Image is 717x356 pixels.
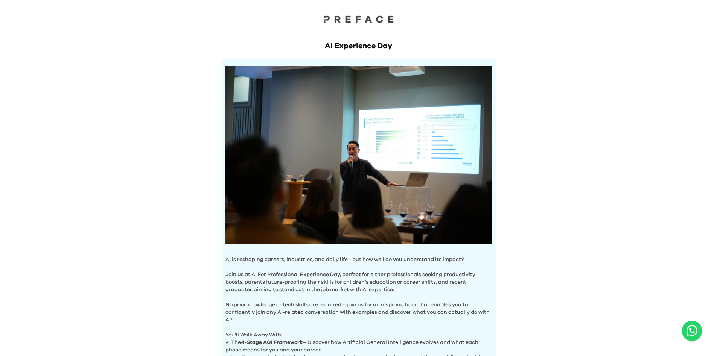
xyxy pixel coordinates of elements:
p: No prior knowledge or tech skills are required—join us for an inspiring hour that enables you to ... [225,293,492,324]
b: 4-Stage AGI Framework [241,340,303,345]
p: You'll Walk Away With: [225,324,492,339]
p: AI is reshaping careers, industries, and daily life - but how well do you understand its impact? [225,256,492,263]
h1: AI Experience Day [222,41,496,51]
button: Open WhatsApp chat [682,321,702,341]
a: Chat with us on WhatsApp [682,321,702,341]
img: Hero Image [225,66,492,244]
p: ✔ The – Discover how Artificial General Intelligence evolves and what each phase means for you an... [225,339,492,354]
p: Join us at AI For Professional Experience Day, perfect for either professionals seeking productiv... [225,263,492,293]
a: Preface Logo [321,15,396,26]
img: Preface Logo [321,15,396,23]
